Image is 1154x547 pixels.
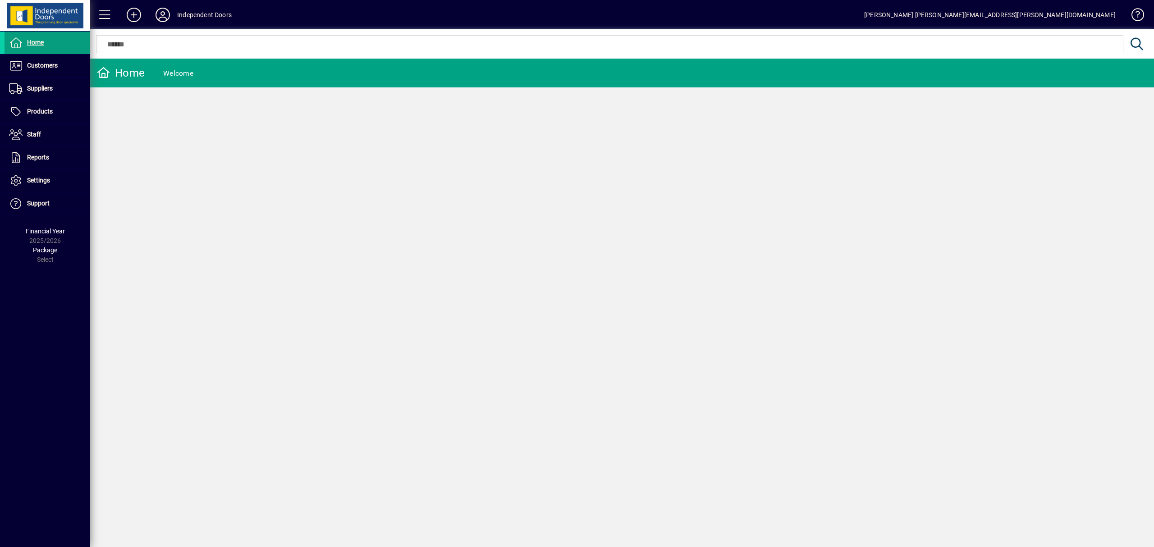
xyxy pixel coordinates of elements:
[5,77,90,100] a: Suppliers
[27,154,49,161] span: Reports
[27,177,50,184] span: Settings
[5,146,90,169] a: Reports
[27,62,58,69] span: Customers
[1125,2,1143,31] a: Knowledge Base
[119,7,148,23] button: Add
[177,8,232,22] div: Independent Doors
[148,7,177,23] button: Profile
[27,131,41,138] span: Staff
[26,228,65,235] span: Financial Year
[27,200,50,207] span: Support
[5,169,90,192] a: Settings
[163,66,193,81] div: Welcome
[5,55,90,77] a: Customers
[27,108,53,115] span: Products
[5,192,90,215] a: Support
[27,85,53,92] span: Suppliers
[5,100,90,123] a: Products
[864,8,1116,22] div: [PERSON_NAME] [PERSON_NAME][EMAIL_ADDRESS][PERSON_NAME][DOMAIN_NAME]
[97,66,145,80] div: Home
[27,39,44,46] span: Home
[33,246,57,254] span: Package
[5,123,90,146] a: Staff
